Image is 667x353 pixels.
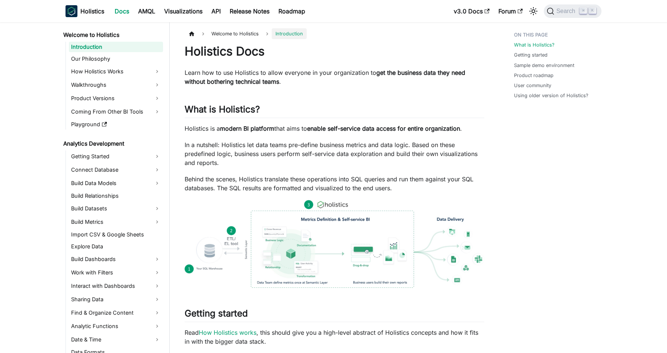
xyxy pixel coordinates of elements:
a: Getting started [514,51,548,58]
a: Find & Organize Content [69,307,163,319]
span: Introduction [272,28,307,39]
a: Build Datasets [69,203,163,214]
a: Interact with Dashboards [69,280,163,292]
a: What is Holistics? [514,41,555,48]
a: Build Relationships [69,191,163,201]
button: Switch between dark and light mode (currently light mode) [527,5,539,17]
a: Introduction [69,42,163,52]
a: Sharing Data [69,293,163,305]
a: v3.0 Docs [449,5,494,17]
p: Learn how to use Holistics to allow everyone in your organization to . [185,68,484,86]
p: Behind the scenes, Holistics translate these operations into SQL queries and run them against you... [185,175,484,193]
a: Our Philosophy [69,54,163,64]
a: Walkthroughs [69,79,163,91]
a: Analytic Functions [69,320,163,332]
a: Import CSV & Google Sheets [69,229,163,240]
a: Build Dashboards [69,253,163,265]
a: HolisticsHolistics [66,5,104,17]
a: Visualizations [160,5,207,17]
a: Sample demo environment [514,62,574,69]
a: Roadmap [274,5,310,17]
a: AMQL [134,5,160,17]
a: Playground [69,119,163,130]
img: Holistics [66,5,77,17]
p: Read , this should give you a high-level abstract of Holistics concepts and how it fits in with t... [185,328,484,346]
a: Release Notes [225,5,274,17]
p: In a nutshell: Holistics let data teams pre-define business metrics and data logic. Based on thes... [185,140,484,167]
h2: What is Holistics? [185,104,484,118]
a: Home page [185,28,199,39]
a: Analytics Development [61,139,163,149]
h1: Holistics Docs [185,44,484,59]
strong: enable self-service data access for entire organization [307,125,460,132]
kbd: ⌘ [580,7,587,14]
nav: Breadcrumbs [185,28,484,39]
button: Search (Command+K) [544,4,601,18]
a: Connect Database [69,164,163,176]
a: Getting Started [69,150,163,162]
a: Docs [110,5,134,17]
a: How Holistics works [199,329,256,336]
a: Coming From Other BI Tools [69,106,163,118]
span: Welcome to Holistics [208,28,262,39]
a: Date & Time [69,334,163,346]
a: API [207,5,225,17]
a: Welcome to Holistics [61,30,163,40]
span: Search [554,8,580,15]
a: Product roadmap [514,72,553,79]
img: How Holistics fits in your Data Stack [185,200,484,288]
a: How Holistics Works [69,66,163,77]
kbd: K [589,7,596,14]
a: Build Metrics [69,216,163,228]
a: User community [514,82,551,89]
a: Build Data Models [69,177,163,189]
b: Holistics [80,7,104,16]
nav: Docs sidebar [58,22,170,353]
a: Work with Filters [69,267,163,279]
a: Forum [494,5,527,17]
a: Explore Data [69,241,163,252]
a: Using older version of Holistics? [514,92,588,99]
strong: modern BI platform [220,125,274,132]
a: Product Versions [69,92,163,104]
p: Holistics is a that aims to . [185,124,484,133]
h2: Getting started [185,308,484,322]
